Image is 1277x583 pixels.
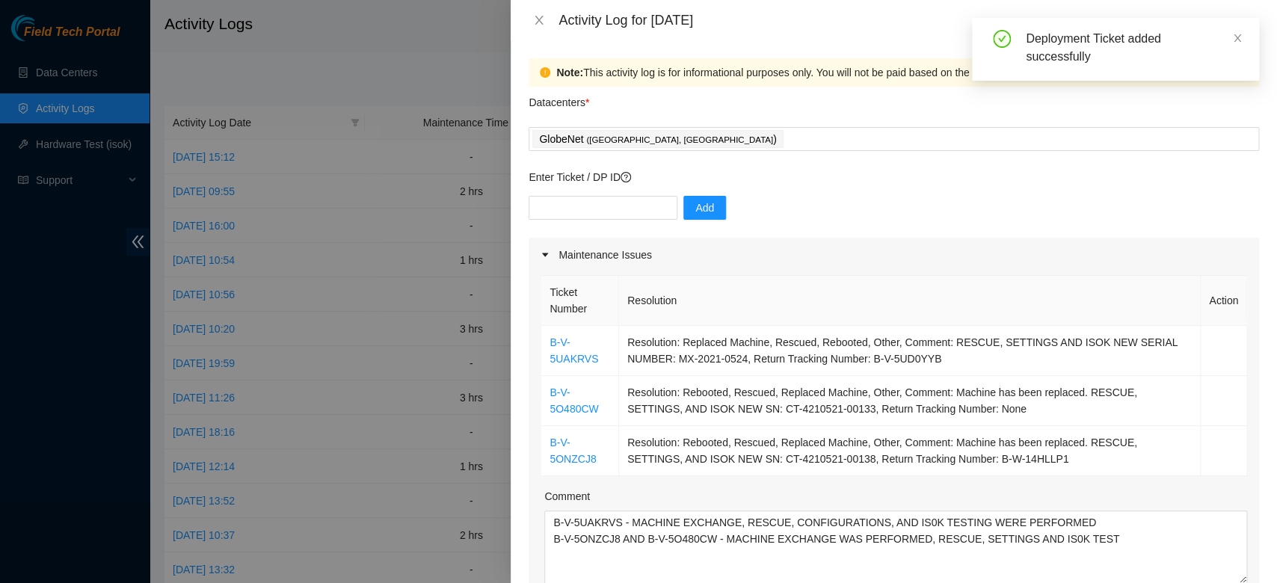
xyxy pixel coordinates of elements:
strong: Note: [556,64,583,81]
span: check-circle [993,30,1011,48]
button: Close [529,13,550,28]
a: B-V-5O480CW [550,386,598,415]
div: Deployment Ticket added successfully [1026,30,1241,66]
span: question-circle [621,172,631,182]
p: GlobeNet ) [539,131,776,148]
td: Resolution: Rebooted, Rescued, Replaced Machine, Other, Comment: Machine has been replaced. RESCU... [619,376,1201,426]
span: Add [695,200,714,216]
th: Ticket Number [541,276,619,326]
td: Resolution: Replaced Machine, Rescued, Rebooted, Other, Comment: RESCUE, SETTINGS AND ISOK NEW SE... [619,326,1201,376]
p: Datacenters [529,87,589,111]
th: Action [1201,276,1247,326]
button: Add [683,196,726,220]
a: B-V-5UAKRVS [550,336,598,365]
span: exclamation-circle [540,67,550,78]
p: Enter Ticket / DP ID [529,169,1259,185]
span: caret-right [541,250,550,259]
span: close [533,14,545,26]
div: Maintenance Issues [529,238,1259,272]
span: ( [GEOGRAPHIC_DATA], [GEOGRAPHIC_DATA] [586,135,773,144]
td: Resolution: Rebooted, Rescued, Replaced Machine, Other, Comment: Machine has been replaced. RESCU... [619,426,1201,476]
th: Resolution [619,276,1201,326]
div: Activity Log for [DATE] [559,12,1259,28]
span: close [1232,33,1243,43]
a: B-V-5ONZCJ8 [550,437,596,465]
label: Comment [544,488,590,505]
